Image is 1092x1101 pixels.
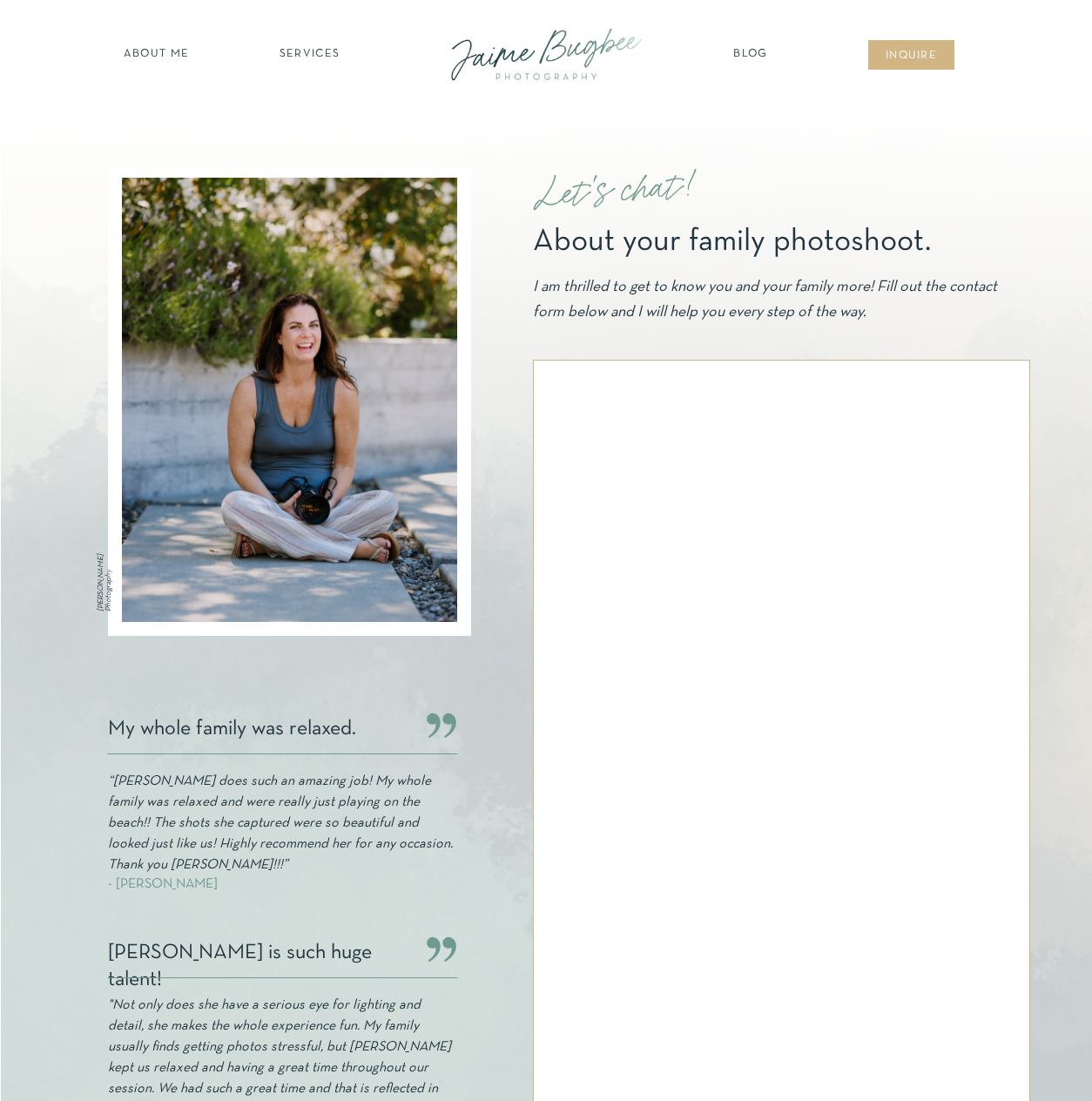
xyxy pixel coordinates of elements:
p: [PERSON_NAME] is such huge talent! [108,940,408,975]
p: My whole family was relaxed. [108,716,408,751]
a: about ME [118,46,194,64]
a: inqUIre [876,48,947,65]
a: SERVICES [260,46,359,64]
i: “[PERSON_NAME] does such an amazing job! My whole family was relaxed and were really just playing... [108,775,453,871]
p: - [PERSON_NAME] [108,873,442,894]
a: Blog [729,46,772,64]
i: I am thrilled to get to know you and your family more! Fill out the contact form below and I will... [533,280,997,320]
p: Let's chat! [533,149,847,233]
i: [PERSON_NAME] Photography [98,554,112,611]
h1: About your family photoshoot. [533,226,1010,253]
